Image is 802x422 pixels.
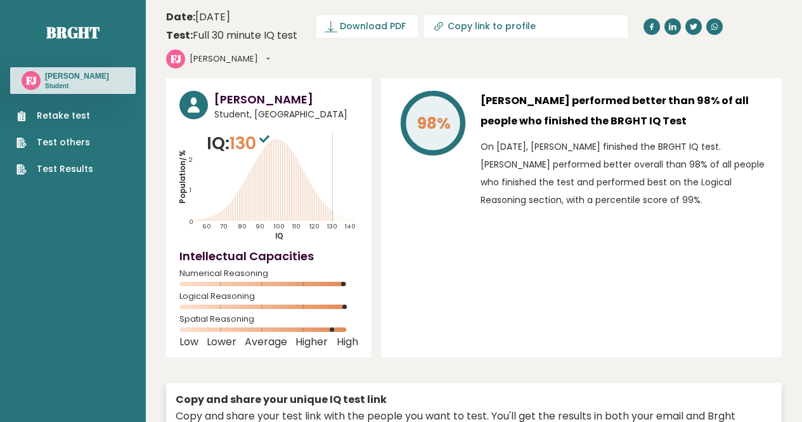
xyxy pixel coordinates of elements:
a: Download PDF [316,15,418,37]
tspan: 60 [202,222,211,230]
h4: Intellectual Capacities [179,247,358,265]
span: Low [179,340,198,345]
tspan: 80 [238,222,247,230]
span: Logical Reasoning [179,294,358,299]
span: High [337,340,358,345]
tspan: 98% [417,112,451,135]
text: FJ [26,73,37,88]
tspan: 100 [273,222,284,230]
span: Average [245,340,287,345]
h3: [PERSON_NAME] [45,71,109,81]
p: Student [45,82,109,91]
tspan: 120 [309,222,320,230]
span: Numerical Reasoning [179,271,358,276]
tspan: Population/% [178,150,188,204]
a: Test Results [16,162,93,176]
div: Copy and share your unique IQ test link [176,392,772,407]
a: Test others [16,136,93,149]
p: IQ: [207,131,273,156]
span: Higher [295,340,328,345]
a: Retake test [16,109,93,122]
span: Spatial Reasoning [179,317,358,322]
div: Full 30 minute IQ test [166,28,297,43]
span: Lower [207,340,236,345]
tspan: 130 [327,222,337,230]
tspan: 70 [220,222,228,230]
text: FJ [171,51,181,66]
p: On [DATE], [PERSON_NAME] finished the BRGHT IQ test. [PERSON_NAME] performed better overall than ... [481,138,768,209]
tspan: 1 [190,186,191,194]
tspan: IQ [275,231,283,241]
a: Brght [46,22,100,43]
span: Student, [GEOGRAPHIC_DATA] [214,108,358,121]
b: Date: [166,10,195,24]
span: 130 [230,131,273,155]
h3: [PERSON_NAME] [214,91,358,108]
tspan: 2 [189,155,193,164]
time: [DATE] [166,10,230,25]
button: [PERSON_NAME] [190,53,270,65]
tspan: 140 [345,222,355,230]
h3: [PERSON_NAME] performed better than 98% of all people who finished the BRGHT IQ Test [481,91,768,131]
tspan: 0 [189,218,193,226]
tspan: 90 [255,222,264,230]
tspan: 110 [292,222,301,230]
span: Download PDF [340,20,406,33]
b: Test: [166,28,193,43]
